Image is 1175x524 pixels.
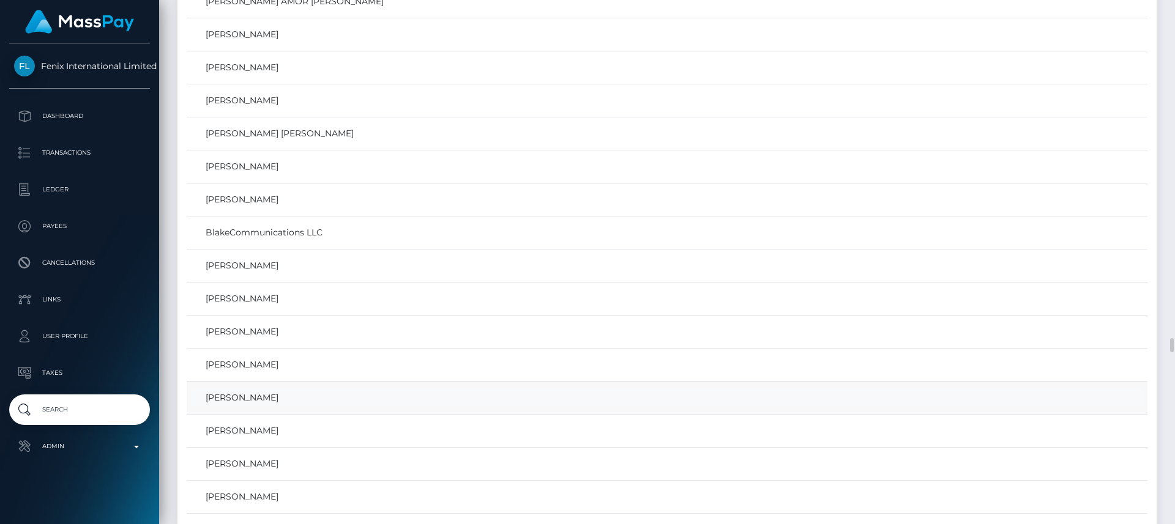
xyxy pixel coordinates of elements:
[14,327,145,345] p: User Profile
[191,323,1143,341] a: [PERSON_NAME]
[191,158,1143,175] a: [PERSON_NAME]
[9,248,150,278] a: Cancellations
[191,59,1143,76] a: [PERSON_NAME]
[191,125,1143,142] a: [PERSON_NAME] [PERSON_NAME]
[14,107,145,125] p: Dashboard
[25,10,134,34] img: MassPay Logo
[9,138,150,168] a: Transactions
[14,254,145,272] p: Cancellations
[14,364,145,382] p: Taxes
[14,290,145,309] p: Links
[191,488,1143,506] a: [PERSON_NAME]
[191,455,1143,473] a: [PERSON_NAME]
[191,422,1143,440] a: [PERSON_NAME]
[191,26,1143,43] a: [PERSON_NAME]
[9,61,150,72] span: Fenix International Limited
[14,217,145,235] p: Payees
[191,389,1143,407] a: [PERSON_NAME]
[9,284,150,315] a: Links
[14,437,145,456] p: Admin
[14,144,145,162] p: Transactions
[14,56,35,76] img: Fenix International Limited
[191,224,1143,242] a: BlakeCommunications LLC
[9,358,150,388] a: Taxes
[191,191,1143,208] a: [PERSON_NAME]
[9,174,150,205] a: Ledger
[9,431,150,462] a: Admin
[9,101,150,131] a: Dashboard
[14,180,145,199] p: Ledger
[191,290,1143,308] a: [PERSON_NAME]
[191,92,1143,109] a: [PERSON_NAME]
[9,211,150,242] a: Payees
[191,257,1143,275] a: [PERSON_NAME]
[191,356,1143,374] a: [PERSON_NAME]
[9,394,150,425] a: Search
[14,400,145,419] p: Search
[9,321,150,352] a: User Profile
